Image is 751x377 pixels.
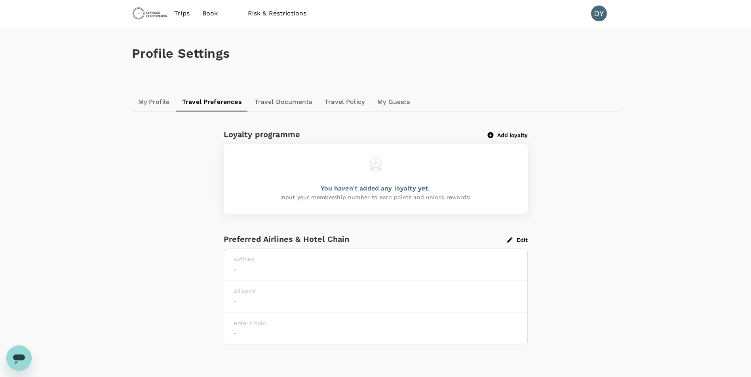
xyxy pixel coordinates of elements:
[234,327,518,338] h6: -
[234,287,518,295] p: Alliance
[371,92,416,111] a: My Guests
[234,255,518,263] p: Airlines
[174,9,190,18] span: Trips
[132,46,620,61] h1: Profile Settings
[132,5,168,22] img: Chrysos Corporation
[234,319,518,327] p: Hotel Chain
[234,295,518,306] h6: -
[176,92,248,111] a: Travel Preferences
[234,263,518,274] h6: -
[318,92,371,111] a: Travel Policy
[488,132,528,139] button: Add loyalty
[6,345,32,371] iframe: Button to launch messaging window
[224,233,507,245] div: Preferred Airlines & Hotel Chain
[280,193,471,201] p: Input your membership number to earn points and unlock rewards!
[132,92,176,111] a: My Profile
[321,184,430,193] div: You haven't added any loyalty yet.
[368,156,384,172] img: empty
[507,236,528,243] button: Edit
[248,9,307,18] span: Risk & Restrictions
[591,6,607,21] div: DY
[224,128,481,141] h6: Loyalty programme
[248,92,318,111] a: Travel Documents
[202,9,218,18] span: Book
